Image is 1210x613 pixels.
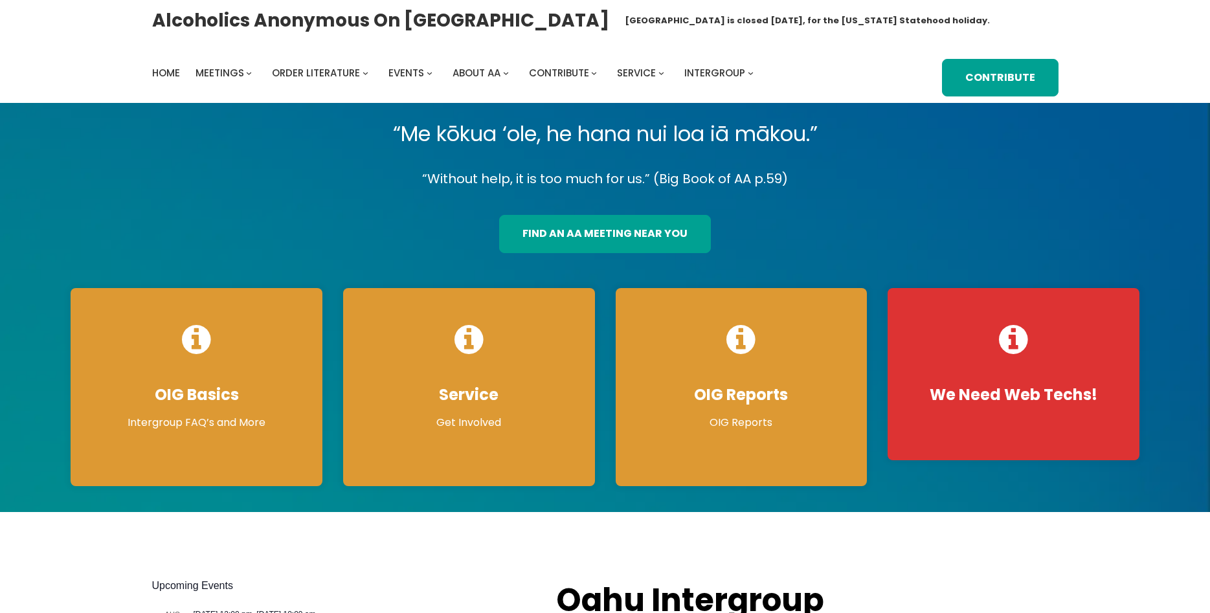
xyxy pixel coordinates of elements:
p: Intergroup FAQ’s and More [84,415,309,430]
h4: OIG Basics [84,385,309,405]
a: Service [617,64,656,82]
a: Intergroup [684,64,745,82]
button: Events submenu [427,70,432,76]
p: “Me kōkua ‘ole, he hana nui loa iā mākou.” [60,116,1149,152]
a: Meetings [196,64,244,82]
span: Intergroup [684,66,745,80]
a: Alcoholics Anonymous on [GEOGRAPHIC_DATA] [152,5,609,36]
span: Order Literature [272,66,360,80]
button: Intergroup submenu [748,70,754,76]
h1: [GEOGRAPHIC_DATA] is closed [DATE], for the [US_STATE] Statehood holiday. [625,14,990,27]
span: About AA [453,66,500,80]
a: Contribute [942,59,1058,96]
h4: Service [356,385,582,405]
p: Get Involved [356,415,582,430]
button: Service submenu [658,70,664,76]
span: Service [617,66,656,80]
p: OIG Reports [629,415,855,430]
a: About AA [453,64,500,82]
h2: Upcoming Events [152,578,531,594]
button: Meetings submenu [246,70,252,76]
button: Order Literature submenu [363,70,368,76]
span: Meetings [196,66,244,80]
button: About AA submenu [503,70,509,76]
h4: We Need Web Techs! [901,385,1126,405]
h4: OIG Reports [629,385,855,405]
a: Home [152,64,180,82]
a: find an aa meeting near you [499,215,710,252]
span: Home [152,66,180,80]
nav: Intergroup [152,64,758,82]
span: Events [388,66,424,80]
button: Contribute submenu [591,70,597,76]
a: Events [388,64,424,82]
a: Contribute [529,64,589,82]
span: Contribute [529,66,589,80]
p: “Without help, it is too much for us.” (Big Book of AA p.59) [60,168,1149,190]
